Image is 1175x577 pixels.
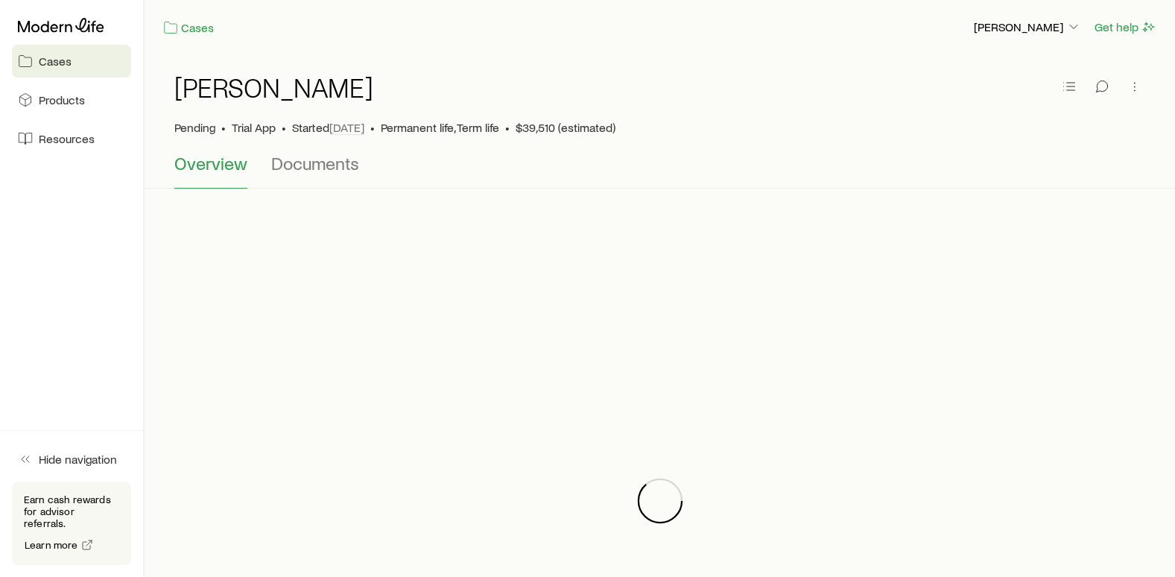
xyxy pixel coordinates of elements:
p: [PERSON_NAME] [974,19,1081,34]
span: • [370,120,375,135]
button: Get help [1094,19,1157,36]
span: Learn more [25,540,78,550]
button: Hide navigation [12,443,131,476]
a: Cases [162,19,215,37]
span: • [221,120,226,135]
a: Products [12,83,131,116]
p: Earn cash rewards for advisor referrals. [24,494,119,529]
span: Cases [39,54,72,69]
p: Pending [174,120,215,135]
button: [PERSON_NAME] [973,19,1082,37]
span: $39,510 (estimated) [516,120,615,135]
a: Resources [12,122,131,155]
span: Products [39,92,85,107]
div: Earn cash rewards for advisor referrals.Learn more [12,482,131,565]
span: • [282,120,286,135]
span: [DATE] [329,120,364,135]
p: Started [292,120,364,135]
h1: [PERSON_NAME] [174,72,373,102]
span: Permanent life, Term life [381,120,499,135]
span: Documents [271,153,359,174]
a: Cases [12,45,131,78]
span: Hide navigation [39,452,117,467]
span: Trial App [232,120,276,135]
span: Resources [39,131,95,146]
div: Case details tabs [174,153,1145,189]
span: • [505,120,510,135]
span: Overview [174,153,247,174]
